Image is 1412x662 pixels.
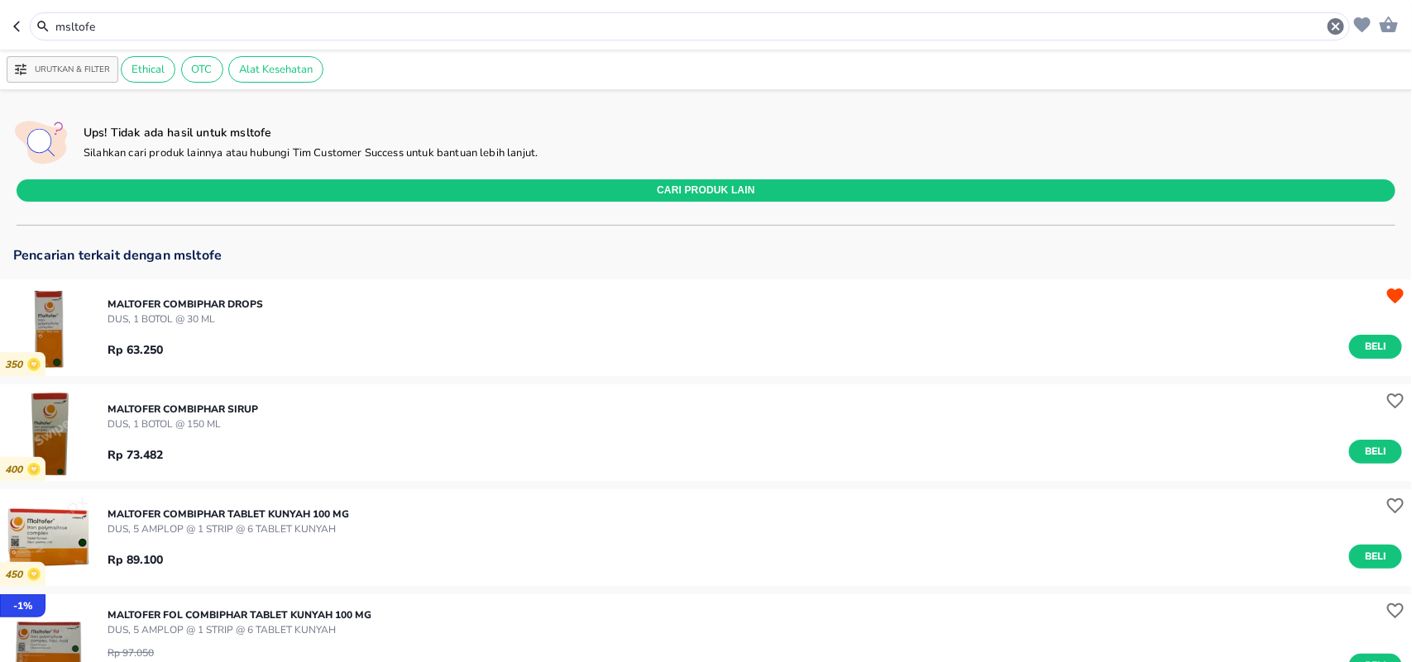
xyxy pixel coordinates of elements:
button: CARI PRODUK LAIN [17,179,1395,202]
p: DUS, 5 AMPLOP @ 1 STRIP @ 6 TABLET KUNYAH [108,622,371,637]
p: MALTOFER Combiphar SIRUP [108,402,258,417]
p: - 1 % [13,598,32,613]
span: Beli [1362,548,1390,565]
p: DUS, 5 AMPLOP @ 1 STRIP @ 6 TABLET KUNYAH [108,522,349,536]
p: DUS, 1 BOTOL @ 150 ML [108,417,258,431]
p: 450 [5,569,27,581]
p: Ups! Tidak ada hasil untuk msltofe [84,125,538,140]
p: 400 [5,464,27,476]
p: MALTOFER Combiphar TABLET KUNYAH 100 MG [108,507,349,522]
button: Beli [1349,440,1402,464]
div: Ethical [121,56,175,83]
span: OTC [182,62,223,77]
p: DUS, 1 BOTOL @ 30 ML [108,312,263,326]
button: Beli [1349,335,1402,359]
div: OTC [181,56,223,83]
p: Urutkan & Filter [35,64,110,76]
p: Rp 73.482 [108,446,163,464]
p: Rp 97.050 [108,645,163,660]
input: Cari 4000+ produk di sini [54,18,1326,36]
p: Silahkan cari produk lainnya atau hubungi Tim Customer Success untuk bantuan lebih lanjut. [84,146,538,161]
div: Alat Kesehatan [228,56,323,83]
p: Rp 63.250 [108,341,163,359]
button: Beli [1349,545,1402,569]
span: Ethical [122,62,175,77]
img: no available products [11,112,71,173]
span: Beli [1362,338,1390,355]
p: Rp 89.100 [108,551,163,569]
span: Beli [1362,443,1390,460]
p: MALTOFER Combiphar DROPS [108,297,263,312]
p: 350 [5,359,27,371]
p: MALTOFER FOL Combiphar TABLET KUNYAH 100 MG [108,607,371,622]
button: Urutkan & Filter [7,56,118,83]
span: Alat Kesehatan [229,62,323,77]
p: Pencarian terkait dengan msltofe [13,249,1399,262]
